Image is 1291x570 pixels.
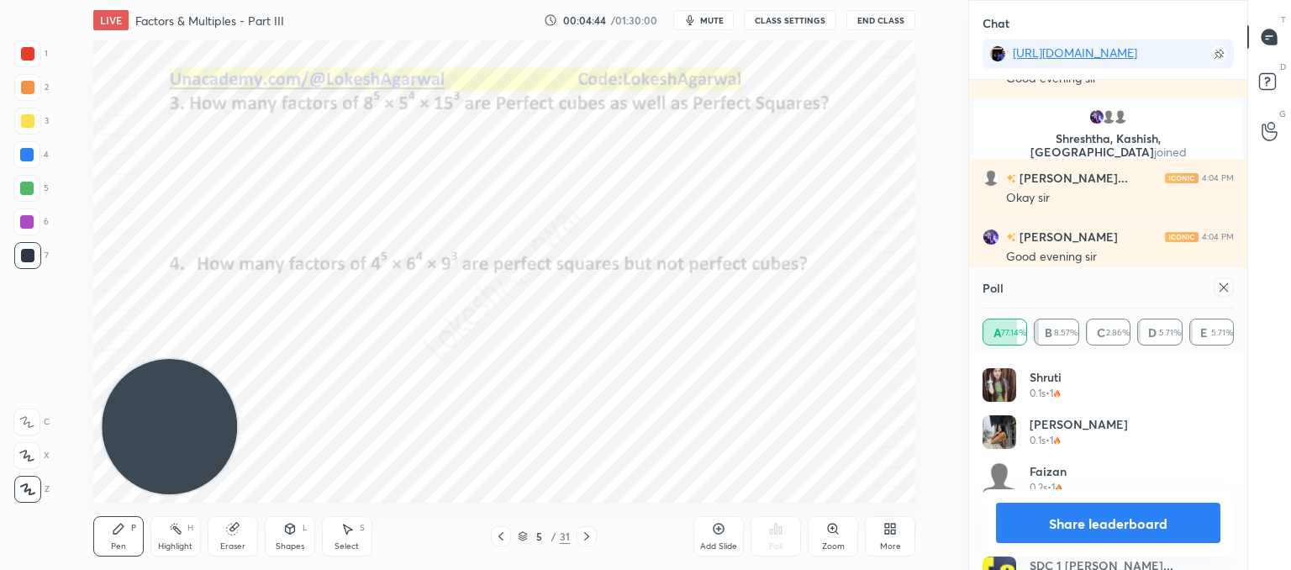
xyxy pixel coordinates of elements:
h4: [PERSON_NAME] [1030,415,1128,433]
div: 4:04 PM [1202,173,1234,183]
div: H [187,524,193,532]
h4: Faizan [1030,462,1067,480]
div: grid [969,80,1247,443]
img: no-rating-badge.077c3623.svg [1006,174,1016,183]
img: iconic-light.a09c19a4.png [1165,232,1199,242]
div: 7 [14,242,49,269]
div: 4:04 PM [1202,232,1234,242]
h5: 0.1s [1030,386,1046,401]
h5: 0.1s [1030,433,1046,448]
h5: 1 [1050,386,1053,401]
button: CLASS SETTINGS [744,10,836,30]
p: T [1281,13,1286,26]
div: 1 [14,40,48,67]
p: Chat [969,1,1023,45]
h6: [PERSON_NAME] [1016,228,1118,245]
img: 8e041d15c9d54c79ab82672b5e6711f4.jpg [983,229,999,245]
p: G [1279,108,1286,120]
div: Pen [111,542,126,551]
button: mute [673,10,734,30]
div: 5 [13,175,49,202]
button: Share leaderboard [996,503,1220,543]
img: default.png [983,170,999,187]
div: 2 [14,74,49,101]
h5: • [1046,386,1050,401]
a: [URL][DOMAIN_NAME] [1013,45,1137,61]
button: End Class [846,10,915,30]
img: no-rating-badge.077c3623.svg [1006,233,1016,242]
h4: Factors & Multiples - Part III [135,13,284,29]
div: Zoom [822,542,845,551]
h6: [PERSON_NAME]... [1016,169,1128,187]
div: L [303,524,308,532]
div: C [13,409,50,435]
img: 64341ef51293436c9ec1cb5ac37470a2.jpg [983,415,1016,449]
img: a0f30a0c6af64d7ea217c9f4bc3710fc.jpg [989,45,1006,62]
div: 31 [560,529,570,544]
div: Add Slide [700,542,737,551]
div: 6 [13,208,49,235]
img: default.png [1112,108,1129,125]
div: Select [335,542,359,551]
span: mute [700,14,724,26]
h5: 1 [1051,480,1055,495]
img: streak-poll-icon.44701ccd.svg [1053,389,1061,398]
h4: Shruti [1030,368,1062,386]
div: Eraser [220,542,245,551]
img: 8e041d15c9d54c79ab82672b5e6711f4.jpg [1088,108,1105,125]
div: Highlight [158,542,192,551]
span: joined [1154,144,1187,160]
div: 3 [14,108,49,135]
h5: 0.2s [1030,480,1047,495]
h4: Poll [983,279,1004,297]
h5: • [1046,433,1050,448]
div: Okay sir [1006,190,1234,207]
img: default.png [1100,108,1117,125]
div: Shapes [276,542,304,551]
div: S [360,524,365,532]
div: Good evening sir [1006,249,1234,266]
div: P [131,524,136,532]
img: default.png [983,462,1016,496]
div: 4 [13,141,49,168]
div: Z [14,476,50,503]
div: / [551,531,556,541]
img: b1b0caaf134e43739369142ad546b3a9.jpg [983,368,1016,402]
img: iconic-light.a09c19a4.png [1165,173,1199,183]
h5: 1 [1050,433,1053,448]
p: Shreshtha, Kashish, [GEOGRAPHIC_DATA] [983,132,1233,159]
div: More [880,542,901,551]
div: grid [983,368,1234,570]
div: LIVE [93,10,129,30]
div: 5 [531,531,548,541]
img: streak-poll-icon.44701ccd.svg [1055,483,1062,492]
p: D [1280,61,1286,73]
img: streak-poll-icon.44701ccd.svg [1053,436,1061,445]
h5: • [1047,480,1051,495]
div: X [13,442,50,469]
